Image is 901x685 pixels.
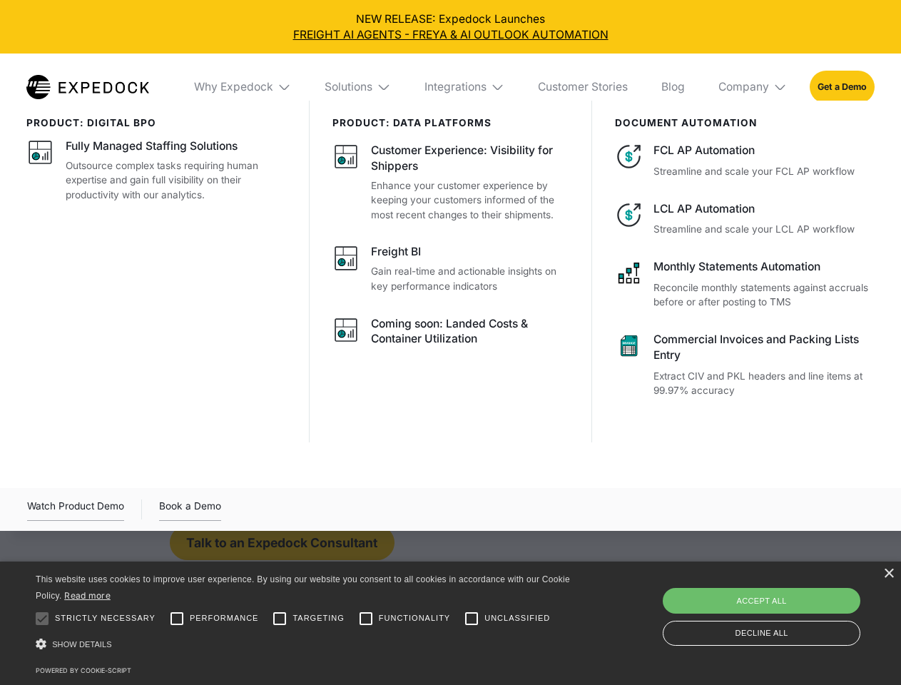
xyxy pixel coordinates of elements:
a: Read more [64,590,111,601]
a: Coming soon: Landed Costs & Container Utilization [332,316,570,352]
div: Why Expedock [194,80,273,94]
a: Monthly Statements AutomationReconcile monthly statements against accruals before or after postin... [615,259,875,310]
p: Reconcile monthly statements against accruals before or after posting to TMS [653,280,874,310]
p: Enhance your customer experience by keeping your customers informed of the most recent changes to... [371,178,569,223]
div: Why Expedock [183,54,302,121]
a: Fully Managed Staffing SolutionsOutsource complex tasks requiring human expertise and gain full v... [26,138,287,202]
a: open lightbox [27,498,124,521]
div: product: digital bpo [26,117,287,128]
div: Company [718,80,769,94]
div: document automation [615,117,875,128]
span: Functionality [379,612,450,624]
p: Outsource complex tasks requiring human expertise and gain full visibility on their productivity ... [66,158,287,203]
a: LCL AP AutomationStreamline and scale your LCL AP workflow [615,201,875,237]
a: Book a Demo [159,498,221,521]
div: Company [707,54,798,121]
div: Commercial Invoices and Packing Lists Entry [653,332,874,363]
a: Customer Experience: Visibility for ShippersEnhance your customer experience by keeping your cust... [332,143,570,222]
div: Freight BI [371,244,421,260]
a: Blog [650,54,696,121]
div: Customer Experience: Visibility for Shippers [371,143,569,174]
div: Solutions [314,54,402,121]
span: Performance [190,612,259,624]
a: Commercial Invoices and Packing Lists EntryExtract CIV and PKL headers and line items at 99.97% a... [615,332,875,398]
div: Solutions [325,80,372,94]
a: FREIGHT AI AGENTS - FREYA & AI OUTLOOK AUTOMATION [11,27,890,43]
a: FCL AP AutomationStreamline and scale your FCL AP workflow [615,143,875,178]
p: Streamline and scale your FCL AP workflow [653,164,874,179]
a: Freight BIGain real-time and actionable insights on key performance indicators [332,244,570,293]
a: Get a Demo [810,71,875,103]
span: Strictly necessary [55,612,156,624]
a: Customer Stories [526,54,638,121]
div: Coming soon: Landed Costs & Container Utilization [371,316,569,347]
div: Integrations [424,80,487,94]
p: Extract CIV and PKL headers and line items at 99.97% accuracy [653,369,874,398]
div: Watch Product Demo [27,498,124,521]
iframe: Chat Widget [663,531,901,685]
div: Fully Managed Staffing Solutions [66,138,238,154]
div: PRODUCT: data platforms [332,117,570,128]
p: Gain real-time and actionable insights on key performance indicators [371,264,569,293]
div: Integrations [413,54,516,121]
span: Unclassified [484,612,550,624]
div: NEW RELEASE: Expedock Launches [11,11,890,43]
span: Targeting [292,612,344,624]
div: Show details [36,635,575,654]
span: This website uses cookies to improve user experience. By using our website you consent to all coo... [36,574,570,601]
p: Streamline and scale your LCL AP workflow [653,222,874,237]
div: FCL AP Automation [653,143,874,158]
a: Powered by cookie-script [36,666,131,674]
div: LCL AP Automation [653,201,874,217]
span: Show details [52,640,112,649]
div: Monthly Statements Automation [653,259,874,275]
